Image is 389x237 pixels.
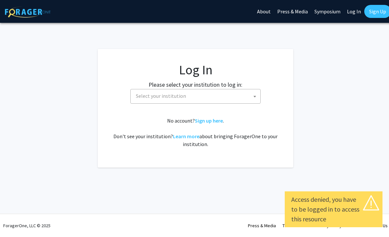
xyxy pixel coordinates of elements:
[195,117,223,124] a: Sign up here
[136,93,186,99] span: Select your institution
[111,117,280,148] div: No account? . Don't see your institution? about bringing ForagerOne to your institution.
[5,6,50,18] img: ForagerOne Logo
[130,89,261,104] span: Select your institution
[111,62,280,78] h1: Log In
[282,223,308,229] a: Terms of Use
[248,223,276,229] a: Press & Media
[133,89,260,103] span: Select your institution
[3,214,50,237] div: ForagerOne, LLC © 2025
[149,80,242,89] label: Please select your institution to log in:
[173,133,199,140] a: Learn more about bringing ForagerOne to your institution
[291,195,376,224] div: Access denied, you have to be logged in to access this resource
